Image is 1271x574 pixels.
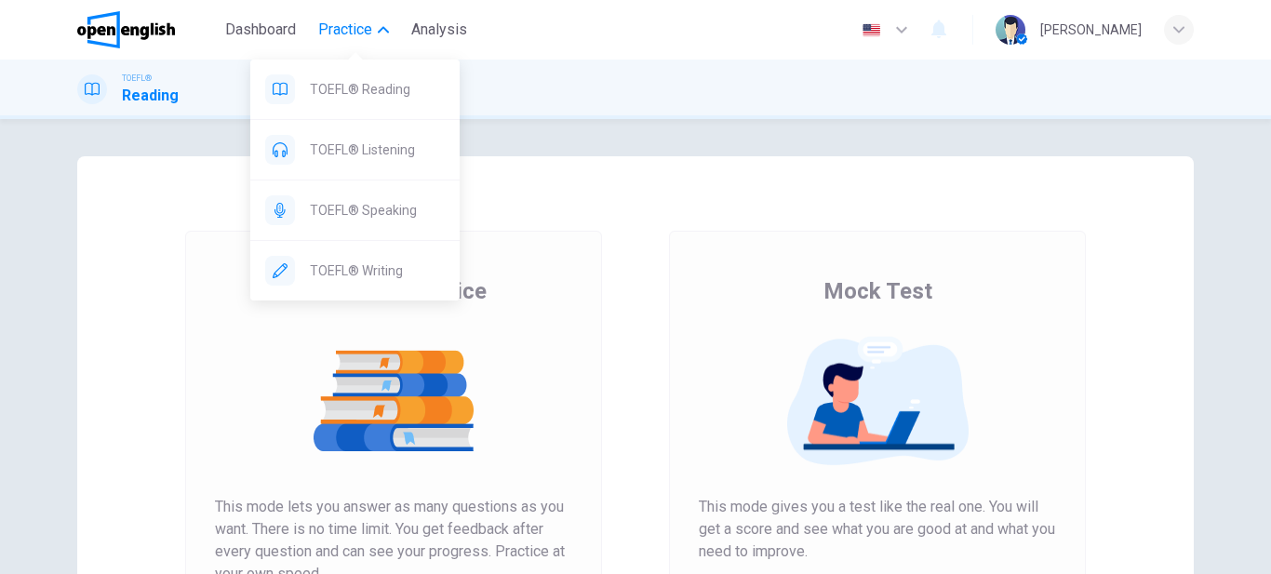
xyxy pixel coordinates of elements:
[404,13,475,47] button: Analysis
[77,11,218,48] a: OpenEnglish logo
[218,13,303,47] button: Dashboard
[310,139,445,161] span: TOEFL® Listening
[225,19,296,41] span: Dashboard
[122,85,179,107] h1: Reading
[310,260,445,282] span: TOEFL® Writing
[860,23,883,37] img: en
[77,11,175,48] img: OpenEnglish logo
[823,276,932,306] span: Mock Test
[699,496,1056,563] span: This mode gives you a test like the real one. You will get a score and see what you are good at a...
[122,72,152,85] span: TOEFL®
[250,120,460,180] div: TOEFL® Listening
[250,241,460,300] div: TOEFL® Writing
[1040,19,1142,41] div: [PERSON_NAME]
[250,60,460,119] div: TOEFL® Reading
[311,13,396,47] button: Practice
[250,180,460,240] div: TOEFL® Speaking
[310,78,445,100] span: TOEFL® Reading
[310,199,445,221] span: TOEFL® Speaking
[411,19,467,41] span: Analysis
[996,15,1025,45] img: Profile picture
[318,19,372,41] span: Practice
